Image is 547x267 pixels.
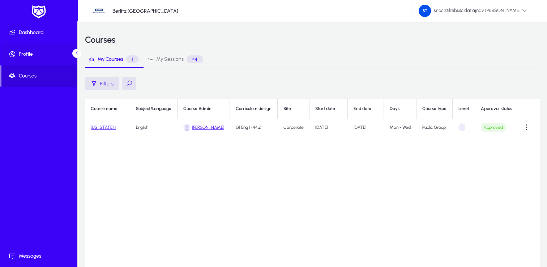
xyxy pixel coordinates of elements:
[481,123,506,132] p: Approved
[112,8,178,14] p: Berlitz [GEOGRAPHIC_DATA]
[126,55,139,63] p: 1
[91,106,124,111] div: Course name
[384,99,416,119] th: Days
[178,99,230,119] th: Course Admin
[130,99,178,119] th: Subject/Language
[230,119,278,136] td: G1 Eng 1 (44u)
[91,125,116,130] a: [US_STATE] 1
[458,123,465,131] span: 1
[100,81,114,87] span: Filters
[354,106,371,111] div: End date
[85,77,119,90] button: Filters
[278,119,309,136] td: Corporate
[183,124,191,131] img: Sladjana Srejic
[192,125,224,130] a: [PERSON_NAME]
[481,106,518,111] div: Approval status
[309,119,348,136] td: [DATE]
[354,106,378,111] div: End date
[1,253,79,260] span: Messages
[278,99,309,119] th: Site
[419,5,431,17] img: 211.png
[98,57,123,62] span: My Courses
[315,106,335,111] div: Start date
[419,5,527,17] span: sr.oc.ztilreb@cidat.ajnav [PERSON_NAME]
[1,72,77,80] span: Courses
[348,119,384,136] td: [DATE]
[130,119,178,136] td: English
[416,119,453,136] td: Public Group
[91,106,117,111] div: Course name
[156,57,184,62] span: My Sessions
[1,29,79,36] span: Dashboard
[230,99,278,119] th: Curriculum design
[85,35,115,44] h3: Courses
[1,43,79,65] a: Profile
[1,245,79,267] a: Messages
[413,4,533,17] button: sr.oc.ztilreb@cidat.ajnav [PERSON_NAME]
[1,51,79,58] span: Profile
[384,119,416,136] td: Mon - Wed
[481,106,512,111] div: Approval status
[416,99,453,119] th: Course type
[187,55,203,63] p: 44
[92,4,106,18] img: 34.jpg
[315,106,342,111] div: Start date
[453,99,475,119] th: Level
[1,22,79,43] a: Dashboard
[30,4,48,20] img: white-logo.png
